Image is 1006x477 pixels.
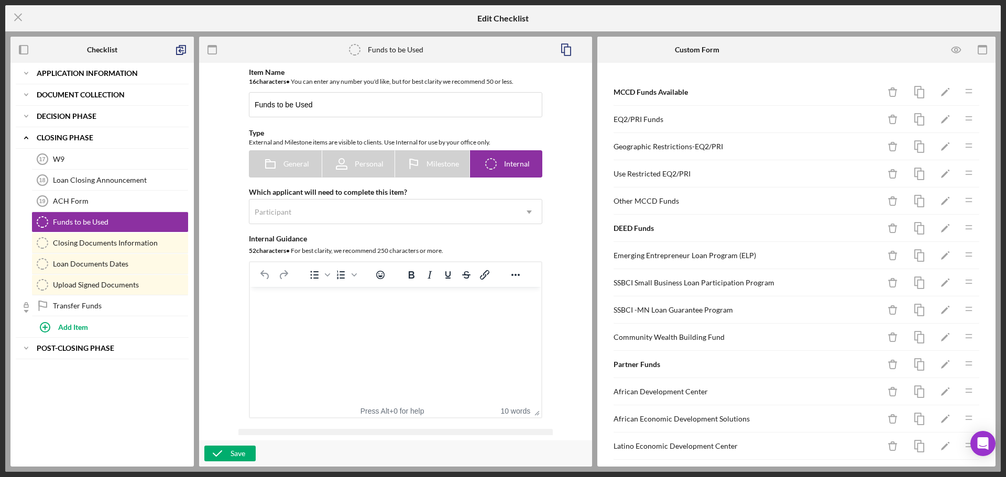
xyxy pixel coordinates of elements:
[970,431,996,456] div: Open Intercom Messenger
[500,407,530,415] button: 10 words
[371,268,389,282] button: Emojis
[204,446,256,461] button: Save
[249,188,542,196] div: Which applicant will need to complete this item?
[249,246,542,256] div: For best clarity, we recommend 250 characters or more.
[283,160,309,168] span: General
[614,333,880,341] div: Community Wealth Building Fund
[675,46,719,54] b: Custom Form
[249,247,290,254] b: 52 character s •
[275,268,292,282] button: Redo
[53,155,188,163] div: W9
[614,197,880,205] div: Other MCCD Funds
[31,149,189,170] a: 17W9
[37,70,138,76] b: Application Information
[346,407,439,415] div: Press Alt+0 for help
[614,170,880,178] div: Use Restricted EQ2/PRI
[614,224,654,232] b: DEED Funds
[614,306,880,314] div: SSBCI -MN Loan Guarantee Program
[477,14,529,23] h5: Edit Checklist
[355,160,384,168] span: Personal
[31,274,189,295] a: Upload Signed Documents
[614,387,880,396] div: African Development Center
[31,232,189,253] a: Closing Documents Information
[37,345,114,351] b: Post-Closing Phase
[31,295,189,316] a: Transfer Funds
[53,176,188,184] div: Loan Closing Announcement
[457,268,475,282] button: Strikethrough
[58,317,88,337] div: Add Item
[31,212,189,232] a: Funds to be Used
[332,268,358,282] div: Numbered list
[31,253,189,274] a: Loan Documents Dates
[256,268,274,282] button: Undo
[37,135,93,141] b: Closing Phase
[249,77,290,85] b: 16 character s •
[53,197,188,205] div: ACH Form
[439,268,457,282] button: Underline
[614,251,880,260] div: Emerging Entrepreneur Loan Program (ELP)
[421,268,439,282] button: Italic
[37,113,96,119] b: Decision Phase
[504,160,530,168] span: Internal
[53,218,188,226] div: Funds to be Used
[614,87,688,96] b: MCCD Funds Available
[305,268,332,282] div: Bullet list
[249,137,542,148] div: External and Milestone items are visible to clients. Use Internal for use by your office only.
[255,208,291,216] div: Participant
[614,142,880,151] div: Geographic Restrictions-EQ2/PRI
[476,268,494,282] button: Insert/edit link
[614,415,880,423] div: African Economic Development Solutions
[249,129,542,137] div: Type
[530,404,541,417] div: Press the Up and Down arrow keys to resize the editor.
[402,268,420,282] button: Bold
[249,76,542,87] div: You can enter any number you'd like, but for best clarity we recommend 50 or less.
[250,287,541,404] iframe: Rich Text Area
[39,177,45,183] tspan: 18
[231,446,245,461] div: Save
[31,191,189,212] a: 19ACH Form
[249,235,542,243] div: Internal Guidance
[507,268,524,282] button: Reveal or hide additional toolbar items
[614,115,880,124] div: EQ2/PRI Funds
[368,46,423,54] div: Funds to be Used
[614,360,660,369] b: Partner Funds
[39,156,45,162] tspan: 17
[53,239,188,247] div: Closing Documents Information
[614,442,880,450] div: Latino Economic Development Center
[53,281,188,289] div: Upload Signed Documents
[39,198,45,204] tspan: 19
[37,92,125,98] b: Document Collection
[31,170,189,191] a: 18Loan Closing Announcement
[53,302,188,310] div: Transfer Funds
[31,316,189,337] button: Add Item
[87,46,117,54] b: Checklist
[614,279,880,287] div: SSBCI Small Business Loan Participation Program
[53,260,188,268] div: Loan Documents Dates
[249,68,542,76] div: Item Name
[427,160,459,168] span: Milestone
